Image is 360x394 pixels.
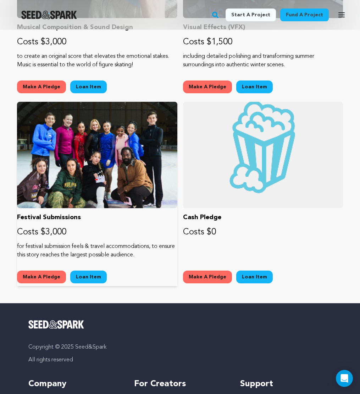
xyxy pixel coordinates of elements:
p: Costs $3,000 [17,37,177,48]
p: Costs $3,000 [17,227,177,238]
a: Seed&Spark Homepage [28,320,332,329]
p: All rights reserved [28,356,332,364]
img: Seed&Spark Logo Dark Mode [21,11,77,19]
button: Make A Pledge [17,271,66,283]
p: Festival Submissions [17,212,177,222]
button: Loan Item [236,81,273,93]
a: Start a project [226,9,276,21]
a: Fund a project [280,9,329,21]
p: Cash Pledge [183,212,343,222]
p: including detailed polishing and transforming summer surroundings into authentic winter scenes. [183,52,343,69]
a: Seed&Spark Homepage [21,11,77,19]
p: Costs $0 [183,227,343,238]
div: Open Intercom Messenger [336,370,353,387]
button: Make A Pledge [183,271,232,283]
p: to create an original score that elevates the emotional stakes. Music is essential to the world o... [17,52,177,69]
h5: Company [28,378,120,390]
button: Make A Pledge [183,81,232,93]
button: Make A Pledge [17,81,66,93]
button: Loan Item [236,271,273,283]
p: for festival submission feels & travel accommodations, to ensure this story reaches the largest p... [17,242,177,259]
h5: For Creators [134,378,226,390]
p: Costs $1,500 [183,37,343,48]
h5: Support [240,378,332,390]
img: Seed&Spark Logo [28,320,84,329]
button: Loan Item [70,271,107,283]
button: Loan Item [70,81,107,93]
p: Copyright © 2025 Seed&Spark [28,343,332,351]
